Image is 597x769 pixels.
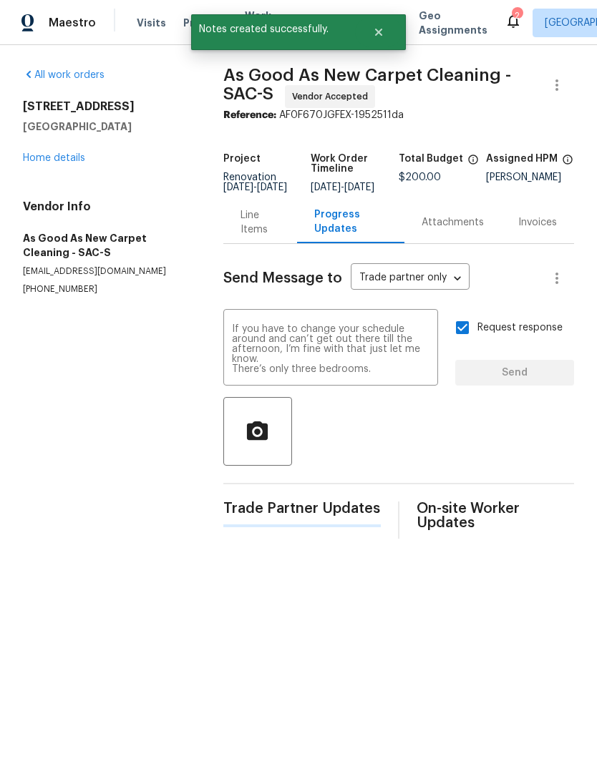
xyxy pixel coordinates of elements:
[292,89,374,104] span: Vendor Accepted
[311,182,374,192] span: -
[311,182,341,192] span: [DATE]
[245,9,281,37] span: Work Orders
[223,108,574,122] div: AF0F670JGFEX-1952511da
[399,172,441,182] span: $200.00
[351,267,470,290] div: Trade partner only
[311,154,399,174] h5: Work Order Timeline
[23,99,189,114] h2: [STREET_ADDRESS]
[419,9,487,37] span: Geo Assignments
[467,154,479,172] span: The total cost of line items that have been proposed by Opendoor. This sum includes line items th...
[137,16,166,30] span: Visits
[49,16,96,30] span: Maestro
[518,215,557,230] div: Invoices
[23,283,189,295] p: [PHONE_NUMBER]
[241,208,280,237] div: Line Items
[183,16,228,30] span: Projects
[23,231,189,260] h5: As Good As New Carpet Cleaning - SAC-S
[223,67,511,102] span: As Good As New Carpet Cleaning - SAC-S
[562,154,573,172] span: The hpm assigned to this work order.
[223,182,253,192] span: [DATE]
[344,182,374,192] span: [DATE]
[417,501,574,530] span: On-site Worker Updates
[512,9,522,23] div: 2
[477,320,563,335] span: Request response
[314,207,387,236] div: Progress Updates
[23,265,189,278] p: [EMAIL_ADDRESS][DOMAIN_NAME]
[23,200,189,214] h4: Vendor Info
[223,110,276,120] b: Reference:
[191,14,355,44] span: Notes created successfully.
[223,271,342,285] span: Send Message to
[23,153,85,163] a: Home details
[232,324,429,374] textarea: House cleaning is a little behind. They’ll be at the home [DATE] at 6 AM. They should be done by ...
[257,182,287,192] span: [DATE]
[223,154,261,164] h5: Project
[399,154,463,164] h5: Total Budget
[422,215,484,230] div: Attachments
[23,70,105,80] a: All work orders
[223,501,381,516] span: Trade Partner Updates
[223,172,287,192] span: Renovation
[486,154,558,164] h5: Assigned HPM
[23,119,189,134] h5: [GEOGRAPHIC_DATA]
[486,172,574,182] div: [PERSON_NAME]
[223,182,287,192] span: -
[355,18,402,46] button: Close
